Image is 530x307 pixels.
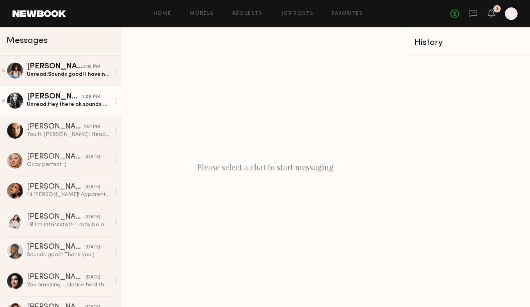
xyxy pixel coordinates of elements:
[85,274,100,281] div: [DATE]
[83,63,100,71] div: 4:10 PM
[27,281,110,289] div: You: amazing - please hold the day for us - we'll reach out with scheduling shortly
[27,153,85,161] div: [PERSON_NAME]
[190,11,213,16] a: Models
[27,243,85,251] div: [PERSON_NAME]
[27,123,84,131] div: [PERSON_NAME]
[84,123,100,131] div: 1:51 PM
[154,11,171,16] a: Home
[27,161,110,168] div: Okay perfect :)
[496,7,498,11] div: 3
[27,183,85,191] div: [PERSON_NAME]
[85,244,100,251] div: [DATE]
[27,63,83,71] div: [PERSON_NAME]
[27,71,110,78] div: Unread: Sounds good! I have no dietary restrictions. Can’t wait :)
[414,38,524,47] div: History
[27,273,85,281] div: [PERSON_NAME]
[6,36,48,45] span: Messages
[27,221,110,228] div: Hi! I’m interested- I may be out of town - I will find out [DATE]. What’s the rate and usage for ...
[505,7,518,20] a: C
[85,184,100,191] div: [DATE]
[85,153,100,161] div: [DATE]
[27,251,110,259] div: Sounds good! Thank you:)
[27,93,82,101] div: [PERSON_NAME]
[281,11,314,16] a: Job Posts
[122,27,408,307] div: Please select a chat to start messaging
[27,213,85,221] div: [PERSON_NAME]
[82,93,100,101] div: 3:08 PM
[233,11,263,16] a: Requests
[27,191,110,198] div: Hi [PERSON_NAME]! Apparently I had my notifications off, my apologies. Are you still looking to s...
[27,131,110,138] div: You: Hi [PERSON_NAME]! Heads up we'll send you a callsheet [DATE] - but here's the rundown: Call ...
[332,11,363,16] a: Favorites
[27,101,110,108] div: Unread: Hey there ok sounds great. Looking forward to it. I just got my nails done a light pink c...
[85,214,100,221] div: [DATE]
